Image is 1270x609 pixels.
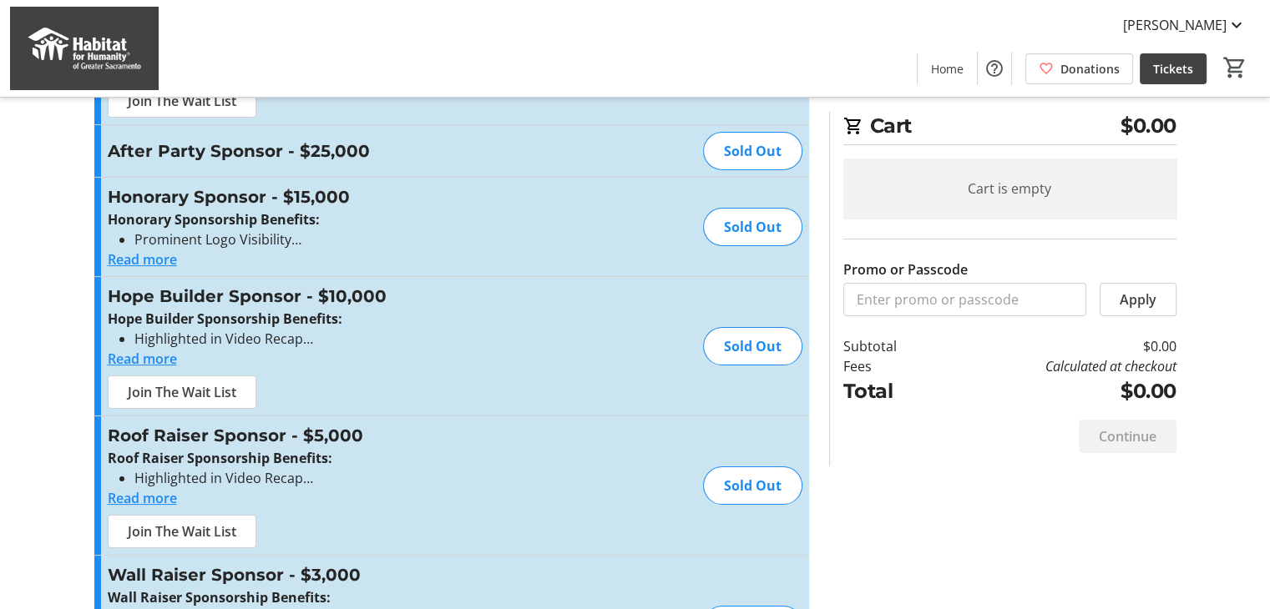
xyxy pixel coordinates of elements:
h3: Wall Raiser Sponsor - $3,000 [108,562,473,587]
h3: After Party Sponsor - $25,000 [108,138,473,164]
span: Join The Wait List [128,382,236,402]
button: Read more [108,249,177,269]
div: Sold Out [703,327,802,365]
strong: Hope Builder Sponsorship Benefits: [108,310,342,328]
div: Sold Out [703,208,802,246]
a: Tickets [1140,53,1207,84]
td: Fees [843,356,940,376]
td: $0.00 [939,376,1176,406]
button: Join The Wait List [108,84,256,118]
span: $0.00 [1121,111,1176,141]
div: Sold Out [703,132,802,170]
span: Join The Wait List [128,91,236,111]
h2: Cart [843,111,1176,145]
span: Donations [1060,60,1120,78]
li: Highlighted in Video Recap [134,329,473,349]
td: Calculated at checkout [939,356,1176,376]
label: Promo or Passcode [843,259,968,279]
span: Tickets [1153,60,1193,78]
button: Cart [1220,53,1250,83]
td: Subtotal [843,336,940,356]
input: Enter promo or passcode [843,283,1086,316]
span: Join The Wait List [128,521,236,541]
li: Prominent Logo Visibility [134,229,473,249]
h3: Honorary Sponsor - $15,000 [108,184,473,209]
span: [PERSON_NAME] [1123,15,1227,35]
span: Home [931,60,964,78]
strong: Roof Raiser Sponsorship Benefits: [108,449,332,467]
button: Read more [108,349,177,369]
button: Read more [108,488,177,508]
td: Total [843,376,940,406]
button: Apply [1100,283,1176,316]
strong: Wall Raiser Sponsorship Benefits: [108,588,331,606]
h3: Roof Raiser Sponsor - $5,000 [108,423,473,448]
div: Sold Out [703,466,802,505]
button: Help [978,52,1011,85]
a: Donations [1025,53,1133,84]
button: Join The Wait List [108,515,256,548]
td: $0.00 [939,336,1176,356]
button: [PERSON_NAME] [1110,12,1260,38]
strong: Honorary Sponsorship Benefits: [108,210,320,229]
span: Apply [1120,289,1156,310]
h3: Hope Builder Sponsor - $10,000 [108,284,473,309]
button: Join The Wait List [108,375,256,409]
div: Cart is empty [843,159,1176,219]
a: Home [918,53,977,84]
img: Habitat for Humanity of Greater Sacramento's Logo [10,7,159,90]
li: Highlighted in Video Recap [134,468,473,488]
